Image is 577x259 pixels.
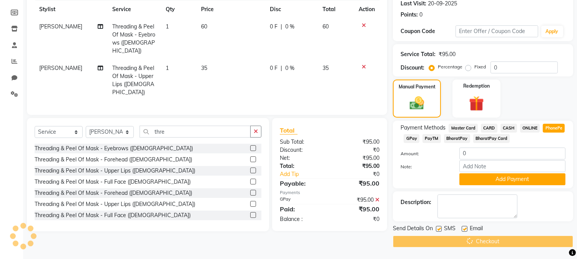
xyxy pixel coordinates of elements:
div: ₹95.00 [439,50,456,58]
input: Amount [459,148,565,159]
span: CARD [481,124,497,133]
div: Sub Total: [274,138,330,146]
label: Amount: [395,150,454,157]
div: Threading & Peel Of Mask - Forehead ([DEMOGRAPHIC_DATA]) [35,156,192,164]
div: GPay [274,196,330,204]
div: Threading & Peel Of Mask - Full Face ([DEMOGRAPHIC_DATA]) [35,178,191,186]
div: ₹95.00 [330,138,386,146]
a: Add Tip [274,170,339,178]
span: 0 % [285,64,294,72]
span: CASH [501,124,517,133]
span: Master Card [449,124,478,133]
div: Paid: [274,204,330,214]
div: Service Total: [401,50,436,58]
span: 1 [166,23,169,30]
th: Qty [161,1,196,18]
div: Coupon Code [401,27,456,35]
label: Manual Payment [399,83,436,90]
span: | [281,64,282,72]
span: 0 F [270,23,278,31]
label: Fixed [474,63,486,70]
div: Threading & Peel Of Mask - Eyebrows ([DEMOGRAPHIC_DATA]) [35,144,193,153]
span: BharatPay Card [473,134,510,143]
span: Payment Methods [401,124,446,132]
div: Total: [274,162,330,170]
div: ₹95.00 [330,162,386,170]
div: ₹0 [339,170,386,178]
div: Payments [280,189,379,196]
span: 0 F [270,64,278,72]
div: Threading & Peel Of Mask - Full Face ([DEMOGRAPHIC_DATA]) [35,211,191,219]
label: Percentage [438,63,462,70]
span: SMS [444,224,456,234]
span: 0 % [285,23,294,31]
span: GPay [404,134,419,143]
div: Threading & Peel Of Mask - Upper Lips ([DEMOGRAPHIC_DATA]) [35,167,195,175]
img: _cash.svg [405,95,428,111]
span: | [281,23,282,31]
span: BharatPay [444,134,470,143]
th: Stylist [35,1,108,18]
span: Email [470,224,483,234]
th: Disc [265,1,318,18]
span: [PERSON_NAME] [39,65,82,71]
th: Price [196,1,265,18]
div: Discount: [401,64,424,72]
button: Add Payment [459,173,565,185]
div: ₹0 [330,146,386,154]
div: ₹95.00 [330,196,386,204]
span: 35 [201,65,207,71]
label: Note: [395,163,454,170]
input: Add Note [459,160,565,172]
button: Apply [541,26,563,37]
label: Redemption [463,83,490,90]
span: PayTM [422,134,441,143]
div: Payable: [274,179,330,188]
div: 0 [419,11,422,19]
img: _gift.svg [464,94,489,113]
th: Action [354,1,379,18]
div: ₹95.00 [330,204,386,214]
div: Description: [401,198,431,206]
span: Threading & Peel Of Mask - Eyebrows ([DEMOGRAPHIC_DATA]) [113,23,156,54]
span: Send Details On [393,224,433,234]
th: Service [108,1,161,18]
span: [PERSON_NAME] [39,23,82,30]
span: PhonePe [543,124,565,133]
div: Points: [401,11,418,19]
span: ONLINE [520,124,540,133]
div: Threading & Peel Of Mask - Upper Lips ([DEMOGRAPHIC_DATA]) [35,200,195,208]
div: ₹95.00 [330,154,386,162]
div: ₹95.00 [330,179,386,188]
div: Discount: [274,146,330,154]
input: Enter Offer / Coupon Code [456,25,538,37]
span: 35 [323,65,329,71]
th: Total [318,1,354,18]
span: Total [280,126,298,134]
div: Balance : [274,215,330,223]
span: 1 [166,65,169,71]
input: Search or Scan [140,126,251,138]
div: Net: [274,154,330,162]
div: Threading & Peel Of Mask - Forehead ([DEMOGRAPHIC_DATA]) [35,189,192,197]
span: 60 [201,23,207,30]
span: 60 [323,23,329,30]
span: Threading & Peel Of Mask - Upper Lips ([DEMOGRAPHIC_DATA]) [113,65,155,96]
div: ₹0 [330,215,386,223]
